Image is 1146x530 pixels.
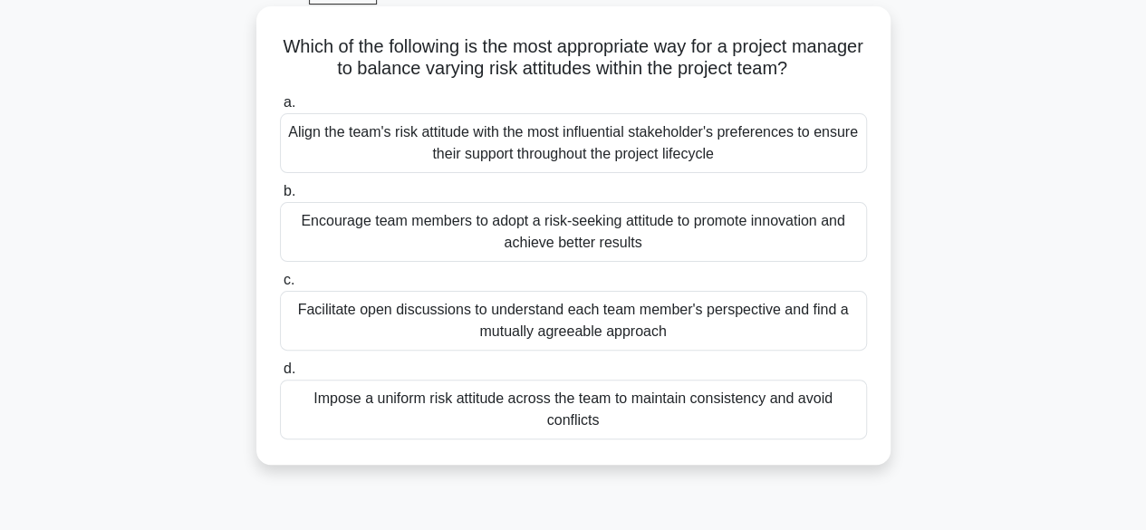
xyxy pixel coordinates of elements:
span: a. [284,94,295,110]
div: Encourage team members to adopt a risk-seeking attitude to promote innovation and achieve better ... [280,202,867,262]
h5: Which of the following is the most appropriate way for a project manager to balance varying risk ... [278,35,869,81]
div: Impose a uniform risk attitude across the team to maintain consistency and avoid conflicts [280,380,867,439]
div: Align the team's risk attitude with the most influential stakeholder's preferences to ensure thei... [280,113,867,173]
span: d. [284,361,295,376]
span: b. [284,183,295,198]
span: c. [284,272,294,287]
div: Facilitate open discussions to understand each team member's perspective and find a mutually agre... [280,291,867,351]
